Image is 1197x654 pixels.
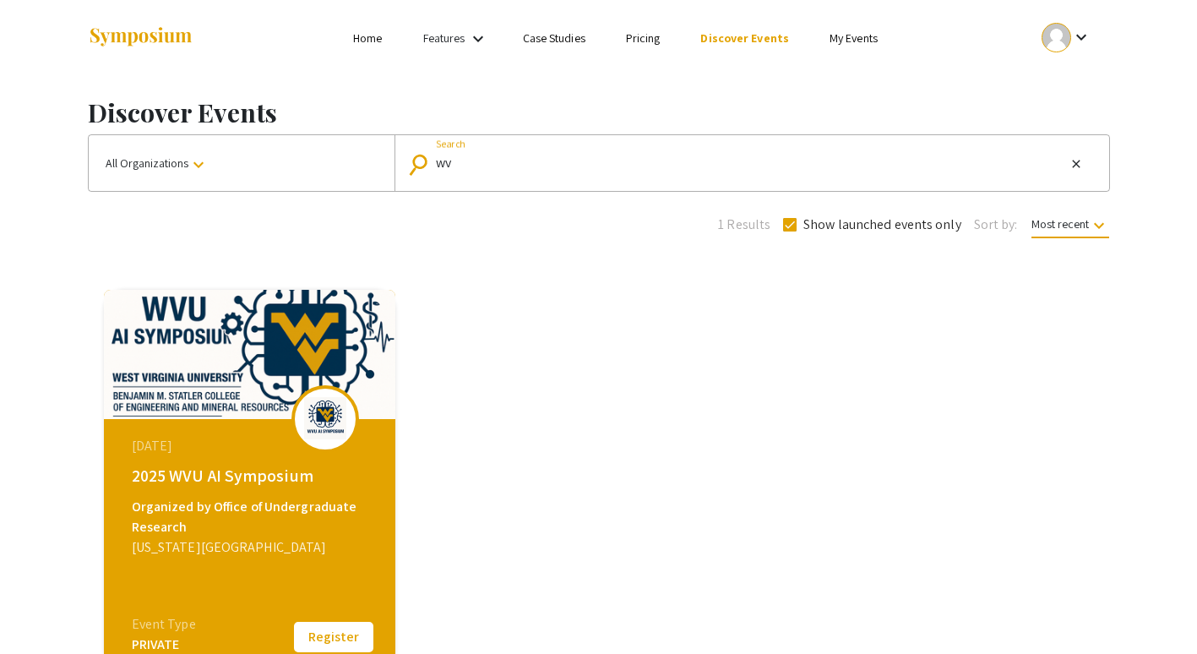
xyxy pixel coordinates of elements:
[132,614,196,635] div: Event Type
[1071,27,1091,47] mat-icon: Expand account dropdown
[1031,216,1109,238] span: Most recent
[132,497,372,537] div: Organized by Office of Undergraduate Research
[106,155,209,171] span: All Organizations
[523,30,585,46] a: Case Studies
[89,135,394,191] button: All Organizations
[411,150,435,179] mat-icon: Search
[88,26,193,49] img: Symposium by ForagerOne
[423,30,465,46] a: Features
[132,537,372,558] div: [US_STATE][GEOGRAPHIC_DATA]
[132,463,372,488] div: 2025 WVU AI Symposium
[468,29,488,49] mat-icon: Expand Features list
[1018,209,1123,239] button: Most recent
[974,215,1018,235] span: Sort by:
[1066,154,1086,174] button: Clear
[132,436,372,456] div: [DATE]
[830,30,878,46] a: My Events
[353,30,382,46] a: Home
[104,290,395,419] img: 2025-wvu-ai-symposium_eventCoverPhoto_5efd8b__thumb.png
[1024,19,1109,57] button: Expand account dropdown
[13,578,72,641] iframe: Chat
[718,215,770,235] span: 1 Results
[436,155,1066,171] input: Looking for something specific?
[1069,156,1083,172] mat-icon: close
[300,397,351,439] img: 2025-wvu-ai-symposium_eventLogo_81a7b7_.png
[88,97,1110,128] h1: Discover Events
[803,215,961,235] span: Show launched events only
[626,30,661,46] a: Pricing
[700,30,789,46] a: Discover Events
[188,155,209,175] mat-icon: keyboard_arrow_down
[1089,215,1109,236] mat-icon: keyboard_arrow_down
